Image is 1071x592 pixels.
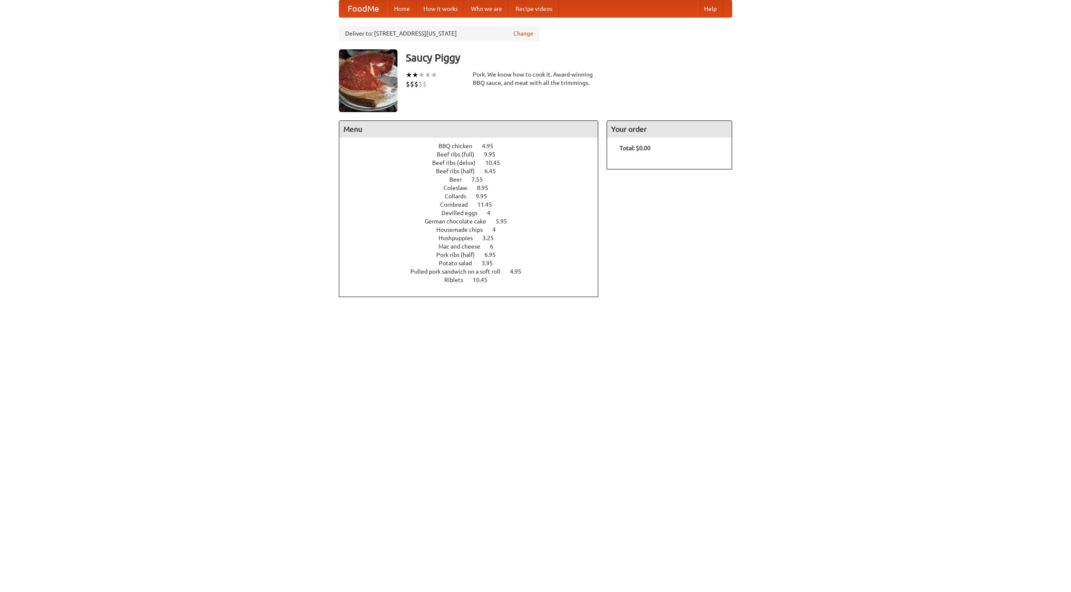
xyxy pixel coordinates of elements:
span: 4.95 [482,143,502,149]
li: $ [410,79,414,89]
a: Who we are [464,0,509,17]
li: $ [418,79,423,89]
span: 4 [487,210,499,216]
a: FoodMe [339,0,387,17]
span: 10.45 [473,277,496,283]
span: Mac and cheese [438,243,489,250]
li: $ [406,79,410,89]
a: Housemade chips 4 [436,226,511,233]
span: 4 [492,226,504,233]
li: ★ [406,70,412,79]
a: Collards 9.95 [445,193,502,200]
a: German chocolate cake 5.95 [425,218,523,225]
span: Coleslaw [443,185,476,191]
span: 8.95 [477,185,497,191]
span: 9.95 [476,193,495,200]
li: $ [423,79,427,89]
b: Total: $0.00 [620,145,651,151]
span: Hushpuppies [438,235,481,241]
span: Beef ribs (half) [436,168,483,174]
span: Devilled eggs [441,210,486,216]
span: Housemade chips [436,226,491,233]
li: ★ [431,70,437,79]
a: Cornbread 11.45 [440,201,507,208]
span: Cornbread [440,201,476,208]
li: ★ [412,70,418,79]
span: 6 [490,243,502,250]
li: $ [414,79,418,89]
span: Riblets [444,277,471,283]
h4: Menu [339,121,598,138]
span: BBQ chicken [438,143,481,149]
a: BBQ chicken 4.95 [438,143,509,149]
div: Pork. We know how to cook it. Award-winning BBQ sauce, and meat with all the trimmings. [473,70,598,87]
a: Potato salad 3.95 [439,260,508,267]
span: 10.45 [485,159,508,166]
span: Beef ribs (full) [437,151,483,158]
a: Recipe videos [509,0,559,17]
a: Devilled eggs 4 [441,210,506,216]
span: Collards [445,193,474,200]
a: Beef ribs (delux) 10.45 [432,159,515,166]
span: 3.95 [482,260,501,267]
span: Pulled pork sandwich on a soft roll [410,268,509,275]
span: Beef ribs (delux) [432,159,484,166]
li: ★ [425,70,431,79]
a: Mac and cheese 6 [438,243,509,250]
h4: Your order [607,121,732,138]
span: 6.95 [484,251,504,258]
div: Deliver to: [STREET_ADDRESS][US_STATE] [339,26,540,41]
a: Pulled pork sandwich on a soft roll 4.95 [410,268,537,275]
a: Beef ribs (full) 9.95 [437,151,511,158]
span: 4.95 [510,268,530,275]
h3: Saucy Piggy [406,49,732,66]
span: 3.25 [482,235,502,241]
img: angular.jpg [339,49,397,112]
span: Potato salad [439,260,480,267]
a: Help [697,0,723,17]
a: Pork ribs (half) 6.95 [436,251,511,258]
a: Hushpuppies 3.25 [438,235,509,241]
a: Coleslaw 8.95 [443,185,504,191]
a: Home [387,0,417,17]
span: German chocolate cake [425,218,495,225]
span: 11.45 [477,201,500,208]
a: How it works [417,0,464,17]
span: 5.95 [496,218,515,225]
span: Beer [449,176,470,183]
a: Change [513,29,533,38]
a: Beer 7.55 [449,176,498,183]
span: 6.45 [484,168,504,174]
span: Pork ribs (half) [436,251,483,258]
span: 7.55 [471,176,491,183]
a: Beef ribs (half) 6.45 [436,168,511,174]
li: ★ [418,70,425,79]
span: 9.95 [484,151,504,158]
a: Riblets 10.45 [444,277,503,283]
